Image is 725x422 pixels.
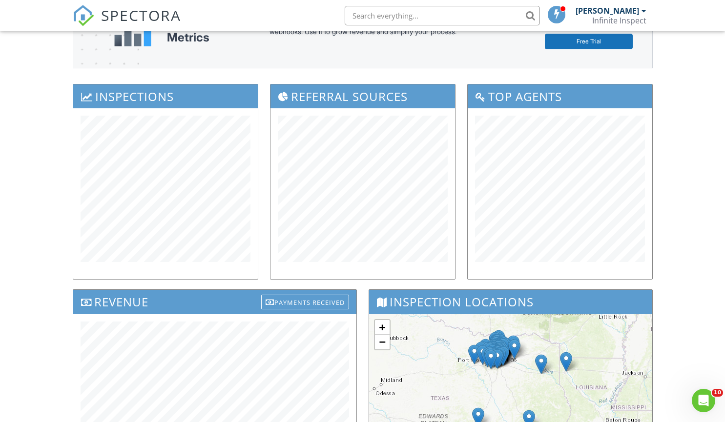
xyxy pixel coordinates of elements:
a: Zoom out [375,335,390,349]
h3: Referral Sources [270,84,455,108]
a: Payments Received [261,292,349,308]
div: Create powerful, customized automations for emails, texts, and webhooks. Use it to grow revenue a... [269,14,484,52]
span: SPECTORA [101,5,181,25]
input: Search everything... [345,6,540,25]
a: Free Trial [545,34,633,49]
a: SPECTORA [73,13,181,34]
div: Infinite Inspect [592,16,646,25]
div: Payments Received [261,295,349,309]
span: 10 [712,389,723,397]
h3: Inspections [73,84,258,108]
div: Metrics [167,31,209,44]
iframe: Intercom live chat [692,389,715,412]
img: The Best Home Inspection Software - Spectora [73,5,94,26]
a: Zoom in [375,320,390,335]
div: [PERSON_NAME] [576,6,639,16]
h3: Inspection Locations [369,290,652,314]
h3: Top Agents [468,84,652,108]
h3: Revenue [73,290,356,314]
